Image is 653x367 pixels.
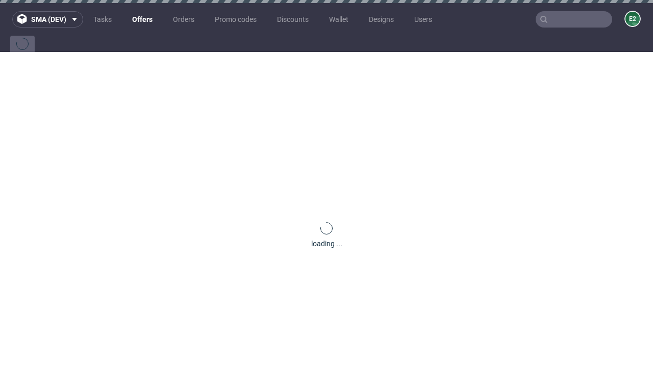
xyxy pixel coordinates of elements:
a: Discounts [271,11,315,28]
div: loading ... [311,239,342,249]
figcaption: e2 [625,12,640,26]
button: sma (dev) [12,11,83,28]
a: Orders [167,11,200,28]
a: Wallet [323,11,355,28]
span: sma (dev) [31,16,66,23]
a: Promo codes [209,11,263,28]
a: Tasks [87,11,118,28]
a: Offers [126,11,159,28]
a: Users [408,11,438,28]
a: Designs [363,11,400,28]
